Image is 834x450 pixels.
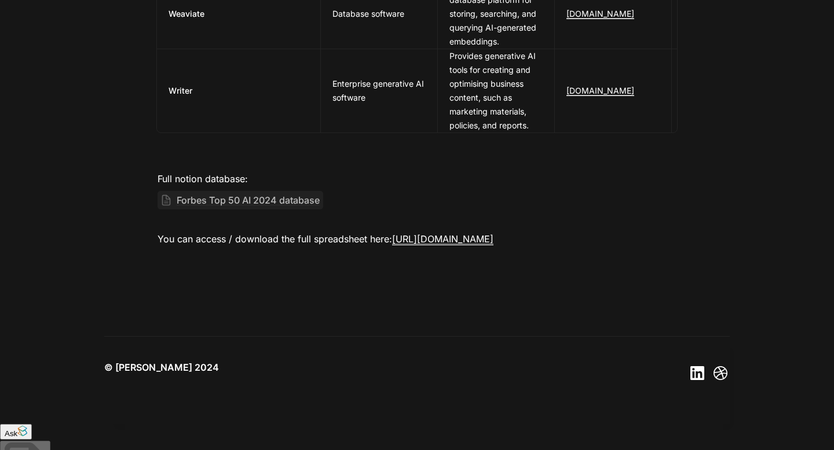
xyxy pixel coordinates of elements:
[332,7,426,21] p: Database software
[392,233,493,245] a: [URL][DOMAIN_NAME]
[156,170,678,189] p: Full notion database:
[566,9,634,19] a: [DOMAIN_NAME]
[566,86,634,96] a: [DOMAIN_NAME]
[175,193,321,208] span: Forbes Top 50 AI 2024 database
[449,49,543,132] p: Provides generative AI tools for creating and optimising business content, such as marketing mate...
[332,77,426,105] p: Enterprise generative AI software
[169,7,309,21] a: Weaviate
[158,191,323,209] a: Forbes Top 50 AI 2024 database
[156,230,678,249] p: You can access / download the full spreadsheet here:
[104,362,219,373] span: © [PERSON_NAME] 2024
[104,359,219,387] a: © [PERSON_NAME] 2024
[169,84,309,98] a: Writer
